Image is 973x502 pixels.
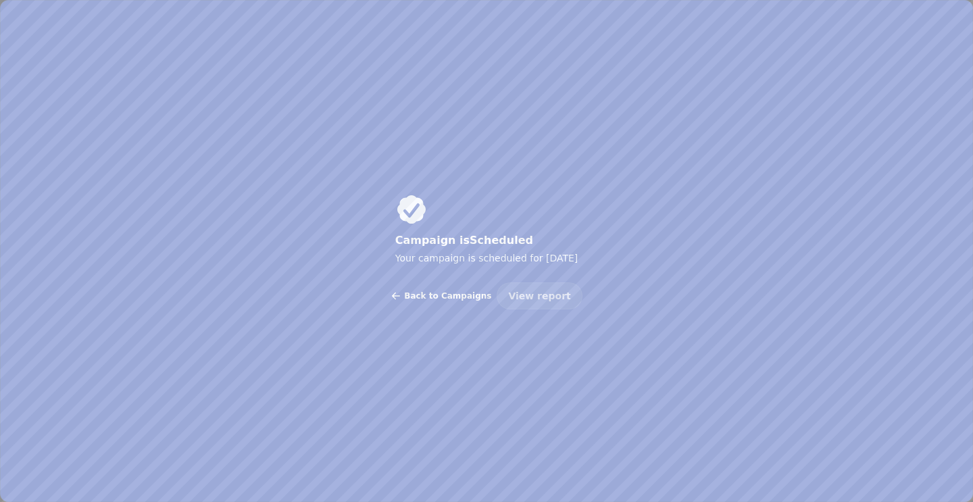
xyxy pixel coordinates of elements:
span: View report [508,291,570,301]
h2: Campaign is Scheduled [395,231,578,250]
p: Your campaign is scheduled for [DATE] [395,250,578,266]
span: Back to Campaigns [404,292,491,300]
button: Back to Campaigns [391,282,491,309]
button: View report [497,282,582,309]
